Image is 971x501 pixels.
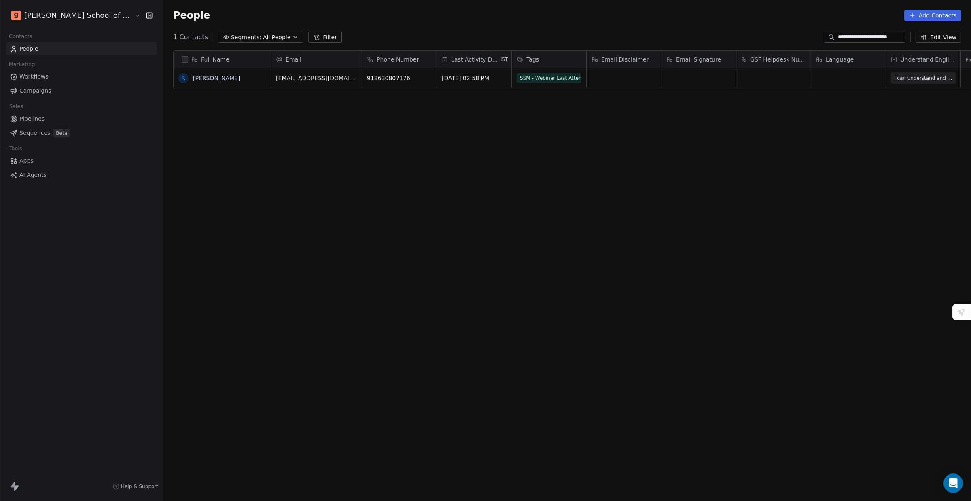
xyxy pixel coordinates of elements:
[6,112,157,125] a: Pipelines
[201,55,229,64] span: Full Name
[6,126,157,140] a: SequencesBeta
[904,10,961,21] button: Add Contacts
[6,100,27,113] span: Sales
[587,51,661,68] div: Email Disclaimer
[826,55,854,64] span: Language
[437,51,511,68] div: Last Activity DateIST
[377,55,419,64] span: Phone Number
[193,75,240,81] a: [PERSON_NAME]
[231,33,261,42] span: Segments:
[362,51,437,68] div: Phone Number
[6,70,157,83] a: Workflows
[174,68,271,472] div: grid
[271,51,362,68] div: Email
[19,115,45,123] span: Pipelines
[6,142,25,155] span: Tools
[10,8,129,22] button: [PERSON_NAME] School of Finance LLP
[121,483,158,490] span: Help & Support
[6,168,157,182] a: AI Agents
[5,58,38,70] span: Marketing
[19,157,34,165] span: Apps
[276,74,357,82] span: [EMAIL_ADDRESS][DOMAIN_NAME]
[601,55,649,64] span: Email Disclaimer
[512,51,586,68] div: Tags
[286,55,301,64] span: Email
[894,74,952,82] span: I can understand and speak English
[676,55,721,64] span: Email Signature
[916,32,961,43] button: Edit View
[900,55,956,64] span: Understand English?
[750,55,806,64] span: GSF Helpdesk Number
[19,45,38,53] span: People
[19,72,49,81] span: Workflows
[943,473,963,493] div: Open Intercom Messenger
[19,171,47,179] span: AI Agents
[173,9,210,21] span: People
[53,129,70,137] span: Beta
[24,10,133,21] span: [PERSON_NAME] School of Finance LLP
[661,51,736,68] div: Email Signature
[442,74,507,82] span: [DATE] 02:58 PM
[526,55,539,64] span: Tags
[19,129,50,137] span: Sequences
[736,51,811,68] div: GSF Helpdesk Number
[181,74,185,83] div: R
[173,32,208,42] span: 1 Contacts
[6,154,157,168] a: Apps
[6,42,157,55] a: People
[308,32,342,43] button: Filter
[19,87,51,95] span: Campaigns
[113,483,158,490] a: Help & Support
[500,56,508,63] span: IST
[263,33,290,42] span: All People
[5,30,36,42] span: Contacts
[886,51,960,68] div: Understand English?
[174,51,271,68] div: Full Name
[451,55,499,64] span: Last Activity Date
[517,73,581,83] span: SSM - Webinar Last Attended
[367,74,432,82] span: 918630807176
[6,84,157,98] a: Campaigns
[11,11,21,20] img: Goela%20School%20Logos%20(4).png
[811,51,886,68] div: Language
